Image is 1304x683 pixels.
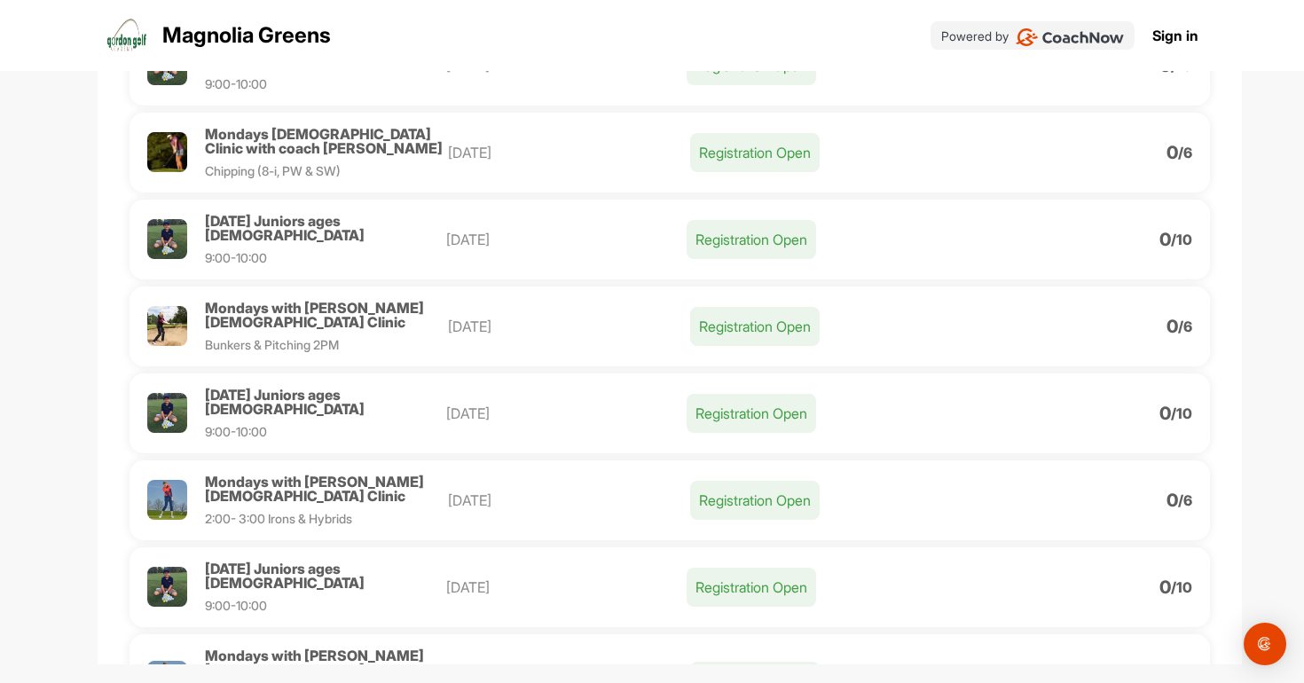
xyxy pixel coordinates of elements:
p: [DATE] [448,490,691,511]
span: [DATE] Juniors ages [DEMOGRAPHIC_DATA] [205,560,365,592]
p: 0 [1159,580,1171,594]
span: 9:00-10:00 [205,250,267,265]
p: / 6 [1178,145,1192,160]
p: [DATE] [448,142,691,163]
p: Registration Open [690,481,820,520]
p: [DATE] [448,316,691,337]
img: Profile picture [147,132,187,172]
img: CoachNow [1016,28,1125,46]
span: 2:00- 3:00 Irons & Hybrids [205,511,352,526]
span: 9:00-10:00 [205,76,267,91]
p: Registration Open [687,568,816,607]
p: Magnolia Greens [162,20,331,51]
p: 0 [1167,493,1178,507]
span: Bunkers & Pitching 2PM [205,337,339,352]
p: Registration Open [690,133,820,172]
span: Mondays [DEMOGRAPHIC_DATA] Clinic with coach [PERSON_NAME] [205,125,443,157]
span: Mondays with [PERSON_NAME] [DEMOGRAPHIC_DATA] Clinic [205,647,424,679]
img: logo [106,14,148,57]
p: Powered by [941,27,1009,45]
p: 0 [1167,145,1178,160]
p: 0 [1159,59,1171,73]
img: Profile picture [147,393,187,433]
span: [DATE] Juniors ages [DEMOGRAPHIC_DATA] [205,386,365,418]
p: / 10 [1171,232,1192,247]
a: Sign in [1152,25,1198,46]
span: Chipping (8-i, PW & SW) [205,163,341,178]
img: Profile picture [147,567,187,607]
p: / 6 [1178,493,1192,507]
span: 9:00-10:00 [205,598,267,613]
img: Profile picture [147,306,187,346]
p: / 10 [1171,580,1192,594]
p: [DATE] [446,403,687,424]
img: Profile picture [147,219,187,259]
p: / 10 [1171,406,1192,420]
p: Registration Open [687,220,816,259]
p: / 6 [1178,319,1192,334]
p: Registration Open [687,394,816,433]
p: 0 [1167,319,1178,334]
p: Registration Open [690,307,820,346]
p: / 10 [1171,59,1192,73]
p: 0 [1159,406,1171,420]
p: 0 [1159,232,1171,247]
span: [DATE] Juniors ages [DEMOGRAPHIC_DATA] [205,212,365,244]
img: Profile picture [147,480,187,520]
p: [DATE] [446,229,687,250]
span: 9:00-10:00 [205,424,267,439]
span: Mondays with [PERSON_NAME] [DEMOGRAPHIC_DATA] Clinic [205,473,424,505]
p: [DATE] [446,577,687,598]
span: Mondays with [PERSON_NAME] [DEMOGRAPHIC_DATA] Clinic [205,299,424,331]
div: Open Intercom Messenger [1244,623,1286,665]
